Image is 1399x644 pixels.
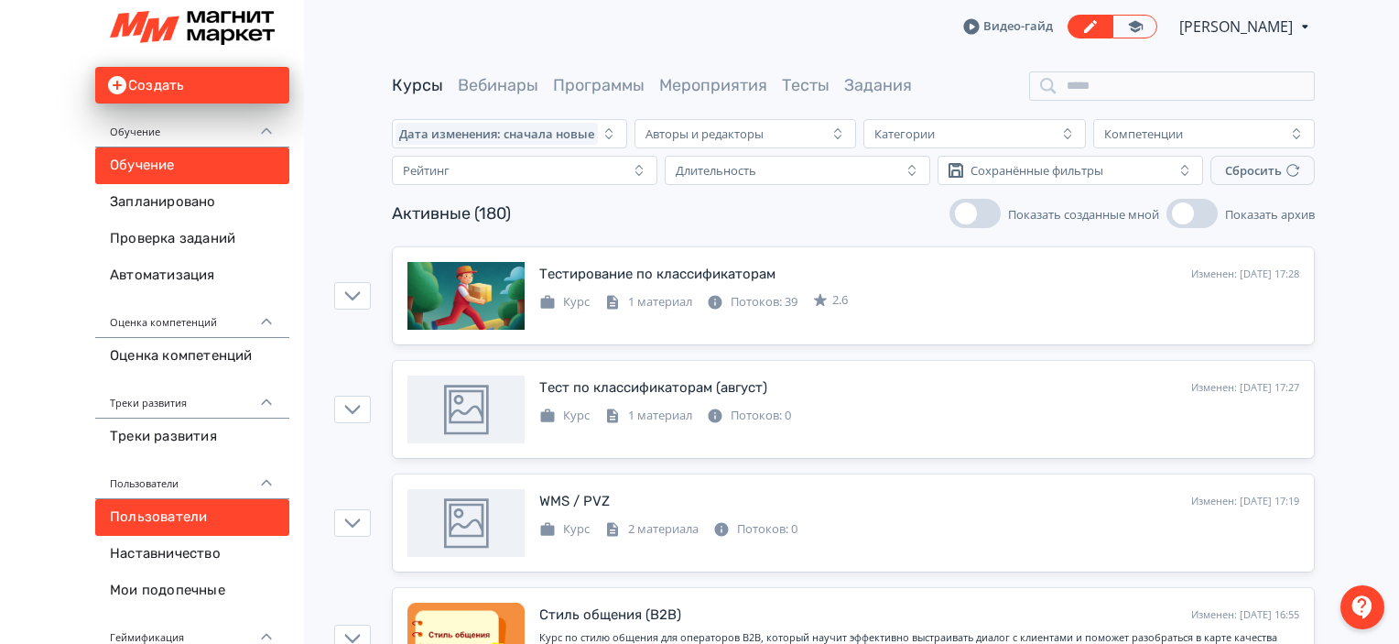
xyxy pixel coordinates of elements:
div: Изменен: [DATE] 17:28 [1191,267,1299,282]
button: Создать [95,67,289,104]
img: https://files.teachbase.ru/system/slaveaccount/57079/logo/medium-e76e9250e9e9211827b1f0905568c702... [110,11,275,45]
div: Стиль общения (B2B) [539,605,681,626]
div: Компетенции [1104,126,1183,141]
span: Елизавета Аверина [1179,16,1296,38]
span: Дата изменения: сначала новые [399,126,594,141]
div: Треки развития [95,375,289,419]
div: Обучение [95,104,289,147]
button: Сохранённые фильтры [938,156,1203,185]
div: Потоков: 0 [713,520,797,539]
a: Вебинары [458,75,538,95]
a: Обучение [95,147,289,184]
a: Тесты [782,75,830,95]
span: Показать архив [1225,206,1315,223]
div: 2 материала [604,520,699,539]
button: Сбросить [1210,156,1315,185]
button: Авторы и редакторы [634,119,856,148]
div: Пользователи [95,455,289,499]
a: Мои подопечные [95,573,289,609]
a: Программы [553,75,645,95]
a: Наставничество [95,536,289,573]
div: Изменен: [DATE] 17:19 [1191,494,1299,509]
a: Мероприятия [659,75,767,95]
div: Тест по классификаторам (август) [539,377,767,398]
button: Категории [863,119,1085,148]
div: Длительность [676,163,756,178]
button: Дата изменения: сначала новые [392,119,627,148]
span: 2.6 [832,291,848,310]
a: Автоматизация [95,257,289,294]
a: Запланировано [95,184,289,221]
div: Изменен: [DATE] 17:27 [1191,380,1299,396]
a: Треки развития [95,419,289,455]
div: Авторы и редакторы [645,126,764,141]
button: Рейтинг [392,156,657,185]
a: Оценка компетенций [95,338,289,375]
div: WMS / PVZ [539,491,610,512]
div: Потоков: 39 [707,293,797,311]
div: Сохранённые фильтры [971,163,1103,178]
div: Курс [539,520,590,539]
div: Курс [539,293,590,311]
a: Проверка заданий [95,221,289,257]
div: Тестирование по классификаторам [539,264,775,285]
div: Рейтинг [403,163,450,178]
span: Показать созданные мной [1008,206,1159,223]
div: 1 материал [604,293,692,311]
div: Оценка компетенций [95,294,289,338]
div: Активные (180) [392,202,511,226]
a: Задания [844,75,912,95]
div: Категории [874,126,935,141]
div: Курс [539,407,590,425]
button: Длительность [665,156,930,185]
a: Пользователи [95,499,289,536]
a: Переключиться в режим ученика [1112,15,1157,38]
div: Изменен: [DATE] 16:55 [1191,607,1299,623]
div: Потоков: 0 [707,407,791,425]
a: Видео-гайд [963,17,1053,36]
a: Курсы [392,75,443,95]
div: 1 материал [604,407,692,425]
button: Компетенции [1093,119,1315,148]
